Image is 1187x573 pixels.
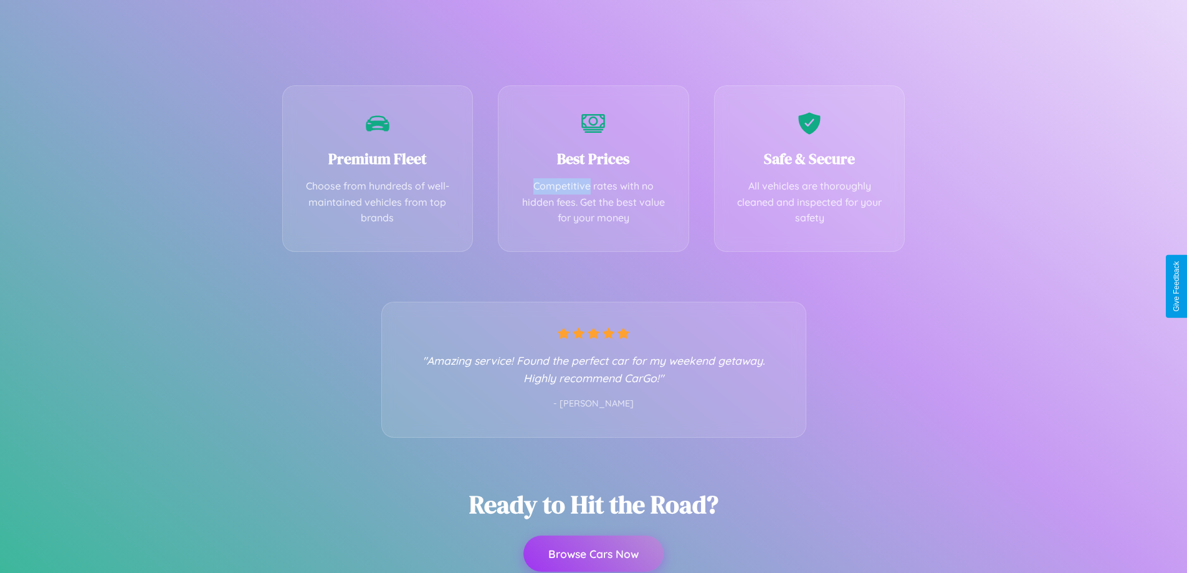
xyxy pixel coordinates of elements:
p: Competitive rates with no hidden fees. Get the best value for your money [517,178,670,226]
p: All vehicles are thoroughly cleaned and inspected for your safety [733,178,886,226]
h3: Premium Fleet [302,148,454,169]
h3: Safe & Secure [733,148,886,169]
h2: Ready to Hit the Road? [469,488,718,521]
p: - [PERSON_NAME] [407,396,781,412]
p: "Amazing service! Found the perfect car for my weekend getaway. Highly recommend CarGo!" [407,352,781,387]
div: Give Feedback [1172,261,1181,312]
h3: Best Prices [517,148,670,169]
button: Browse Cars Now [523,536,664,572]
p: Choose from hundreds of well-maintained vehicles from top brands [302,178,454,226]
